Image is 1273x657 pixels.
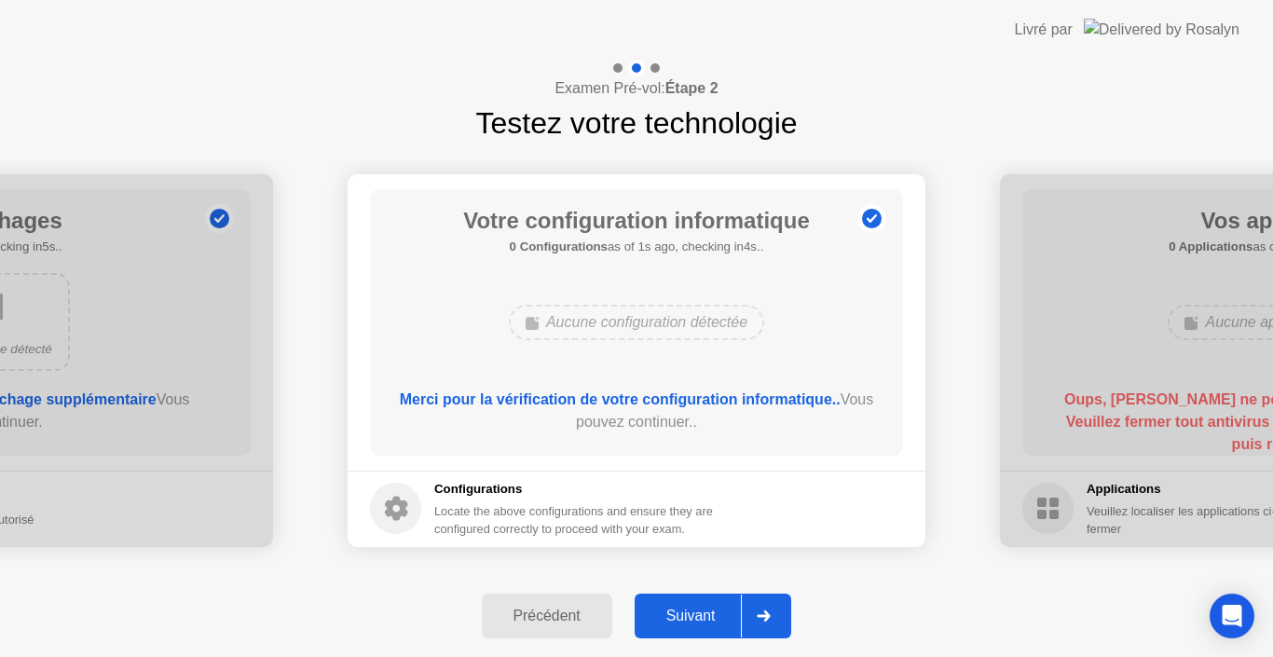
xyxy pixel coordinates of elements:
[1210,594,1254,638] div: Open Intercom Messenger
[510,240,608,253] b: 0 Configurations
[509,305,764,340] div: Aucune configuration détectée
[1015,19,1073,41] div: Livré par
[665,80,719,96] b: Étape 2
[487,608,607,624] div: Précédent
[1084,19,1239,40] img: Delivered by Rosalyn
[635,594,792,638] button: Suivant
[463,238,810,256] h5: as of 1s ago, checking in4s..
[475,101,797,145] h1: Testez votre technologie
[434,502,717,538] div: Locate the above configurations and ensure they are configured correctly to proceed with your exam.
[640,608,742,624] div: Suivant
[400,391,841,407] b: Merci pour la vérification de votre configuration informatique..
[482,594,612,638] button: Précédent
[434,480,717,499] h5: Configurations
[397,389,877,433] div: Vous pouvez continuer..
[463,204,810,238] h1: Votre configuration informatique
[554,77,718,100] h4: Examen Pré-vol:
